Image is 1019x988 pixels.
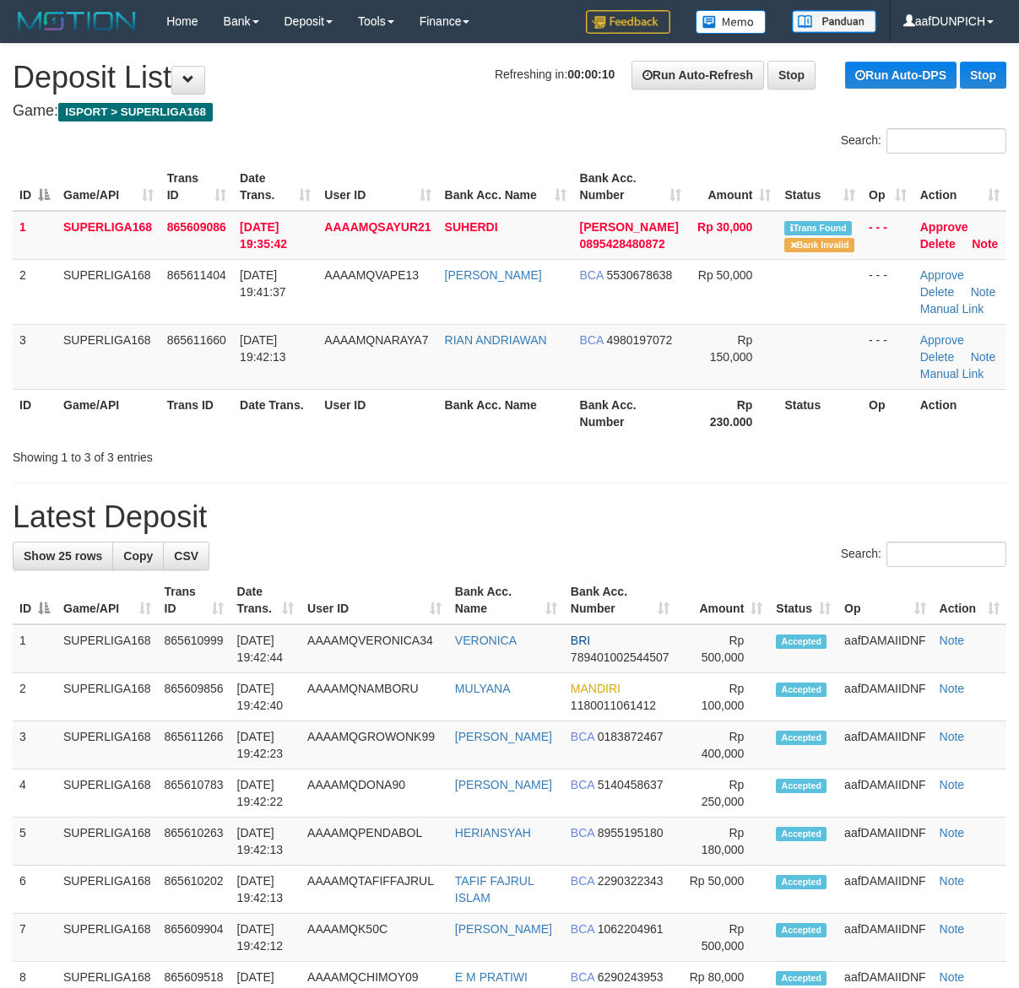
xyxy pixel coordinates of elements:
th: Bank Acc. Name: activate to sort column ascending [438,163,573,211]
td: 865610202 [158,866,230,914]
a: CSV [163,542,209,570]
td: Rp 50,000 [676,866,769,914]
span: 865611660 [167,333,226,347]
th: Bank Acc. Number: activate to sort column ascending [564,576,676,624]
th: Date Trans. [233,389,317,437]
a: MULYANA [455,682,511,695]
a: Run Auto-DPS [845,62,957,89]
a: [PERSON_NAME] [455,922,552,936]
th: ID: activate to sort column descending [13,576,57,624]
td: 4 [13,769,57,818]
td: 865610783 [158,769,230,818]
span: 865611404 [167,268,226,282]
span: Accepted [776,731,827,745]
td: SUPERLIGA168 [57,866,158,914]
span: Copy 2290322343 to clipboard [598,874,664,888]
td: 1 [13,211,57,260]
th: ID [13,389,57,437]
td: Rp 500,000 [676,914,769,962]
td: SUPERLIGA168 [57,673,158,721]
td: SUPERLIGA168 [57,259,160,324]
a: Note [940,682,965,695]
th: Bank Acc. Name: activate to sort column ascending [448,576,564,624]
td: 865611266 [158,721,230,769]
a: Delete [920,350,954,364]
span: Copy 789401002544507 to clipboard [571,651,669,664]
th: Trans ID: activate to sort column ascending [160,163,233,211]
a: [PERSON_NAME] [455,778,552,791]
th: User ID: activate to sort column ascending [301,576,448,624]
span: Copy 4980197072 to clipboard [606,333,672,347]
span: BCA [571,874,594,888]
span: Accepted [776,683,827,697]
h4: Game: [13,103,1006,120]
span: Copy 5140458637 to clipboard [598,778,664,791]
td: [DATE] 19:42:12 [230,914,301,962]
a: Approve [920,333,964,347]
a: Approve [920,268,964,282]
th: Status: activate to sort column ascending [769,576,837,624]
td: 2 [13,673,57,721]
a: Stop [767,61,816,89]
span: Copy [123,549,153,563]
th: Op [862,389,913,437]
td: aafDAMAIIDNF [837,818,932,866]
span: Similar transaction found [784,221,852,235]
span: BCA [580,268,604,282]
th: Action [913,389,1006,437]
span: Rp 150,000 [710,333,753,364]
span: MANDIRI [571,682,621,695]
span: Rp 30,000 [697,220,752,234]
a: Show 25 rows [13,542,113,570]
th: User ID: activate to sort column ascending [317,163,437,211]
span: Accepted [776,827,827,841]
th: Action: activate to sort column ascending [913,163,1006,211]
div: Showing 1 to 3 of 3 entries [13,442,412,466]
td: 1 [13,624,57,673]
a: SUHERDI [445,220,498,234]
span: BCA [571,826,594,840]
input: Search: [886,542,1006,567]
th: Game/API: activate to sort column ascending [57,576,158,624]
span: Accepted [776,971,827,985]
th: Bank Acc. Number [573,389,688,437]
td: Rp 100,000 [676,673,769,721]
td: AAAAMQVERONICA34 [301,624,448,673]
td: 3 [13,721,57,769]
a: Note [940,778,965,791]
a: RIAN ANDRIAWAN [445,333,547,347]
td: 865609856 [158,673,230,721]
td: aafDAMAIIDNF [837,624,932,673]
span: Copy 6290243953 to clipboard [598,970,664,984]
td: SUPERLIGA168 [57,818,158,866]
td: AAAAMQNAMBORU [301,673,448,721]
td: SUPERLIGA168 [57,211,160,260]
th: Op: activate to sort column ascending [862,163,913,211]
a: Note [971,350,996,364]
a: Copy [112,542,164,570]
td: - - - [862,259,913,324]
a: HERIANSYAH [455,826,531,840]
td: AAAAMQK50C [301,914,448,962]
th: Action: activate to sort column ascending [933,576,1006,624]
a: Delete [920,285,954,299]
td: 6 [13,866,57,914]
th: Game/API [57,389,160,437]
img: Feedback.jpg [586,10,670,34]
td: 3 [13,324,57,389]
td: SUPERLIGA168 [57,324,160,389]
td: AAAAMQTAFIFFAJRUL [301,866,448,914]
td: AAAAMQDONA90 [301,769,448,818]
a: Note [972,237,998,251]
td: Rp 400,000 [676,721,769,769]
h1: Latest Deposit [13,500,1006,534]
a: Note [940,634,965,647]
td: SUPERLIGA168 [57,721,158,769]
td: aafDAMAIIDNF [837,721,932,769]
span: Copy 1180011061412 to clipboard [571,699,656,712]
th: Amount: activate to sort column ascending [676,576,769,624]
td: AAAAMQGROWONK99 [301,721,448,769]
th: User ID [317,389,437,437]
a: Approve [920,220,968,234]
td: [DATE] 19:42:40 [230,673,301,721]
